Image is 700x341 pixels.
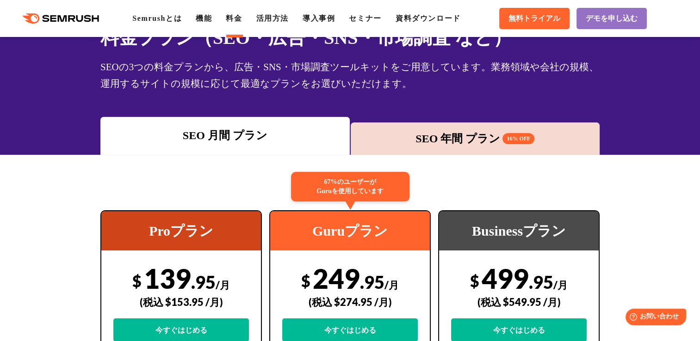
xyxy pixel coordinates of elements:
a: デモを申し込む [576,8,647,29]
span: $ [301,271,310,290]
div: SEO 年間 プラン [355,130,595,147]
span: .95 [191,271,216,292]
span: $ [470,271,479,290]
span: .95 [529,271,553,292]
span: デモを申し込む [586,14,638,24]
div: SEOの3つの料金プランから、広告・SNS・市場調査ツールキットをご用意しています。業務領域や会社の規模、運用するサイトの規模に応じて最適なプランをお選びいただけます。 [100,59,600,92]
a: 導入事例 [303,14,335,22]
a: 活用方法 [256,14,289,22]
span: /月 [384,279,399,291]
a: 無料トライアル [499,8,570,29]
div: Proプラン [101,211,261,250]
h1: 料金プラン（SEO・広告・SNS・市場調査 など） [100,24,600,51]
div: Guruプラン [270,211,430,250]
a: 機能 [196,14,212,22]
span: /月 [216,279,230,291]
a: Semrushとは [132,14,182,22]
iframe: Help widget launcher [618,305,690,331]
a: 料金 [226,14,242,22]
span: .95 [360,271,384,292]
span: /月 [553,279,568,291]
span: 16% OFF [502,133,534,144]
span: 無料トライアル [508,14,560,24]
a: 資料ダウンロード [396,14,461,22]
span: $ [132,271,142,290]
div: (税込 $274.95 /月) [282,286,418,318]
div: SEO 月間 プラン [105,127,345,144]
div: (税込 $549.95 /月) [451,286,587,318]
div: 67%のユーザーが Guruを使用しています [291,172,409,201]
a: セミナー [349,14,381,22]
div: (税込 $153.95 /月) [113,286,249,318]
div: Businessプラン [439,211,599,250]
